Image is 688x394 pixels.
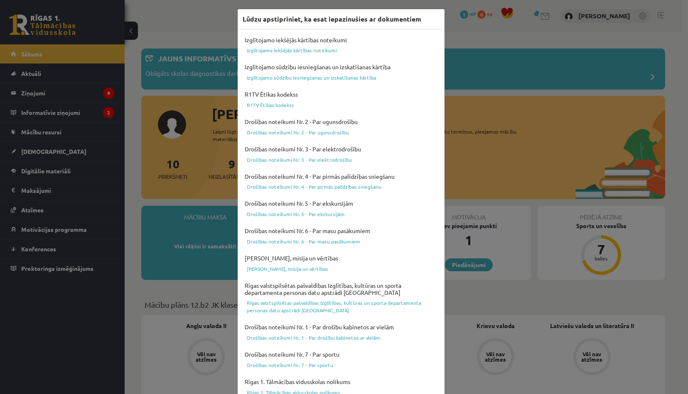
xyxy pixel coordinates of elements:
[243,209,440,219] a: Drošības noteikumi Nr. 5 - Par ekskursijām
[243,253,440,264] h4: [PERSON_NAME], misija un vērtības
[243,127,440,137] a: Drošības noteikumi Nr. 2 - Par ugunsdrošību
[243,171,440,182] h4: Drošības noteikumi Nr. 4 - Par pirmās palīdzības sniegšanu
[243,100,440,110] a: R1TV Ētikas kodekss
[243,155,440,165] a: Drošības noteikumi Nr. 3 - Par elektrodrošību
[243,73,440,83] a: Izglītojamo sūdzību iesniegšanas un izskatīšanas kārtība
[243,333,440,343] a: Drošības noteikumi Nr. 1 - Par drošību kabinetos ar vielām
[243,321,440,333] h4: Drošības noteikumi Nr. 1 - Par drošību kabinetos ar vielām
[243,198,440,209] h4: Drošības noteikumi Nr. 5 - Par ekskursijām
[243,116,440,127] h4: Drošības noteikumi Nr. 2 - Par ugunsdrošību
[243,280,440,298] h4: Rīgas valstspilsētas pašvaldības Izglītības, kultūras un sporta departamenta personas datu apstrā...
[243,349,440,360] h4: Drošības noteikumi Nr. 7 - Par sportu
[243,61,440,73] h4: Izglītojamo sūdzību iesniegšanas un izskatīšanas kārtība
[243,182,440,192] a: Drošības noteikumi Nr. 4 - Par pirmās palīdzības sniegšanu
[243,264,440,274] a: [PERSON_NAME], misija un vērtības
[243,143,440,155] h4: Drošības noteikumi Nr. 3 - Par elektrodrošību
[243,298,440,315] a: Rīgas valstspilsētas pašvaldības Izglītības, kultūras un sporta departamenta personas datu apstrā...
[243,236,440,246] a: Drošības noteikumi Nr. 6 - Par masu pasākumiem
[243,376,440,387] h4: Rīgas 1. Tālmācības vidusskolas nolikums
[243,89,440,100] h4: R1TV Ētikas kodekss
[243,14,421,24] h3: Lūdzu apstipriniet, ka esat iepazinušies ar dokumentiem
[243,360,440,370] a: Drošības noteikumi Nr. 7 - Par sportu
[243,225,440,236] h4: Drošības noteikumi Nr. 6 - Par masu pasākumiem
[243,34,440,46] h4: Izglītojamo iekšējās kārtības noteikumi
[243,45,440,55] a: Izglītojamo iekšējās kārtības noteikumi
